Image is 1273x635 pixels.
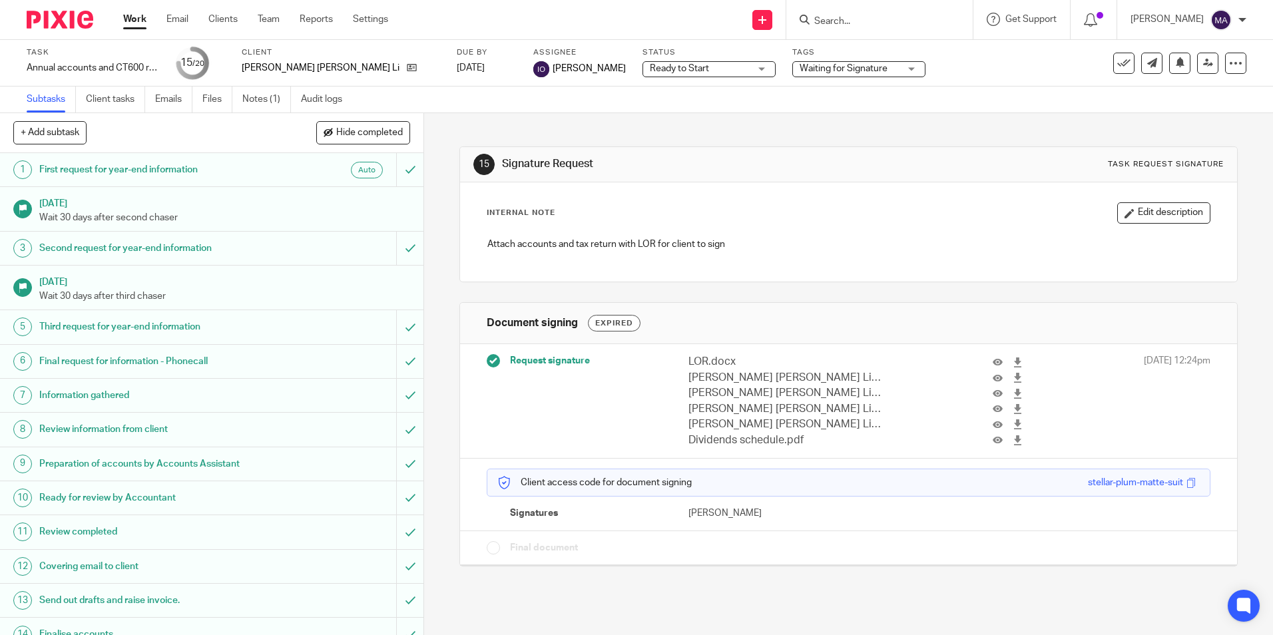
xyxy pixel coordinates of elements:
[457,47,517,58] label: Due by
[800,64,888,73] span: Waiting for Signature
[533,47,626,58] label: Assignee
[688,354,889,369] p: LOR.docx
[258,13,280,26] a: Team
[13,352,32,371] div: 6
[1005,15,1057,24] span: Get Support
[39,351,268,371] h1: Final request for information - Phonecall
[502,157,877,171] h1: Signature Request
[688,370,889,385] p: [PERSON_NAME] [PERSON_NAME] Limited - Accounts - [DATE].pdf
[351,162,383,178] div: Auto
[792,47,925,58] label: Tags
[553,62,626,75] span: [PERSON_NAME]
[301,87,352,112] a: Audit logs
[1108,159,1224,170] div: Task request signature
[123,13,146,26] a: Work
[1088,476,1183,489] div: stellar-plum-matte-suit
[336,128,403,138] span: Hide completed
[13,317,32,336] div: 5
[650,64,709,73] span: Ready to Start
[487,208,555,218] p: Internal Note
[13,239,32,258] div: 3
[242,61,400,75] p: [PERSON_NAME] [PERSON_NAME] Limited
[202,87,232,112] a: Files
[39,272,411,289] h1: [DATE]
[1117,202,1210,224] button: Edit description
[242,87,291,112] a: Notes (1)
[1210,9,1232,31] img: svg%3E
[27,47,160,58] label: Task
[300,13,333,26] a: Reports
[688,507,848,520] p: [PERSON_NAME]
[13,455,32,473] div: 9
[1131,13,1204,26] p: [PERSON_NAME]
[39,556,268,576] h1: Covering email to client
[13,523,32,541] div: 11
[487,316,578,330] h1: Document signing
[13,160,32,179] div: 1
[13,121,87,144] button: + Add subtask
[39,385,268,405] h1: Information gathered
[688,401,889,417] p: [PERSON_NAME] [PERSON_NAME] Limited - Tax Return [DATE].pdf
[39,454,268,474] h1: Preparation of accounts by Accounts Assistant
[27,61,160,75] div: Annual accounts and CT600 return - NON BOOKKEEPING CLIENTS
[39,194,411,210] h1: [DATE]
[155,87,192,112] a: Emails
[180,55,204,71] div: 15
[39,238,268,258] h1: Second request for year-end information
[39,488,268,508] h1: Ready for review by Accountant
[510,354,590,367] span: Request signature
[510,541,578,554] span: Final document
[473,154,495,175] div: 15
[642,47,776,58] label: Status
[316,121,410,144] button: Hide completed
[27,11,93,29] img: Pixie
[353,13,388,26] a: Settings
[39,211,411,224] p: Wait 30 days after second chaser
[813,16,933,28] input: Search
[166,13,188,26] a: Email
[688,417,889,432] p: [PERSON_NAME] [PERSON_NAME] Limited Tax Computation [DATE].pdf
[39,160,268,180] h1: First request for year-end information
[688,385,889,401] p: [PERSON_NAME] [PERSON_NAME] Limited - Filleted Accounts - [DATE].pdf
[13,420,32,439] div: 8
[13,489,32,507] div: 10
[242,47,440,58] label: Client
[487,238,1209,251] p: Attach accounts and tax return with LOR for client to sign
[497,476,692,489] p: Client access code for document signing
[39,419,268,439] h1: Review information from client
[688,433,889,448] p: Dividends schedule.pdf
[1144,354,1210,448] span: [DATE] 12:24pm
[208,13,238,26] a: Clients
[13,591,32,610] div: 13
[457,63,485,73] span: [DATE]
[510,507,558,520] span: Signatures
[588,315,640,331] div: Expired
[39,290,411,303] p: Wait 30 days after third chaser
[27,87,76,112] a: Subtasks
[39,522,268,542] h1: Review completed
[86,87,145,112] a: Client tasks
[13,386,32,405] div: 7
[39,590,268,610] h1: Send out drafts and raise invoice.
[533,61,549,77] img: svg%3E
[13,557,32,576] div: 12
[39,317,268,337] h1: Third request for year-end information
[192,60,204,67] small: /20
